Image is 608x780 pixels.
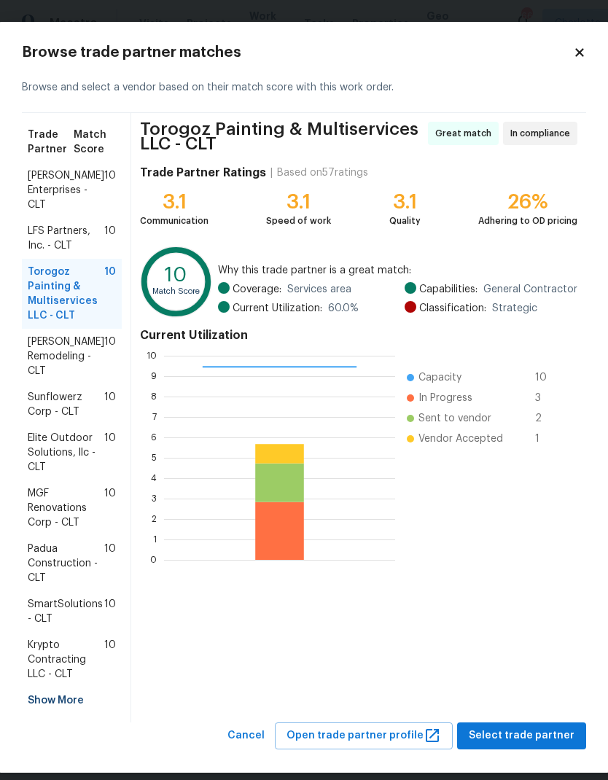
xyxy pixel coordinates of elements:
[151,473,157,482] text: 4
[28,224,104,253] span: LFS Partners, Inc. - CLT
[151,371,157,380] text: 9
[28,168,104,212] span: [PERSON_NAME] Enterprises - CLT
[328,301,359,316] span: 60.0 %
[140,165,266,180] h4: Trade Partner Ratings
[140,195,208,209] div: 3.1
[389,214,421,228] div: Quality
[419,301,486,316] span: Classification:
[165,265,187,285] text: 10
[418,391,472,405] span: In Progress
[104,335,116,378] span: 10
[152,412,157,421] text: 7
[277,165,368,180] div: Based on 57 ratings
[152,494,157,502] text: 3
[28,431,104,475] span: Elite Outdoor Solutions, llc - CLT
[435,126,497,141] span: Great match
[287,727,441,745] span: Open trade partner profile
[266,214,331,228] div: Speed of work
[227,727,265,745] span: Cancel
[104,486,116,530] span: 10
[287,282,351,297] span: Services area
[419,282,478,297] span: Capabilities:
[28,265,104,323] span: Torogoz Painting & Multiservices LLC - CLT
[218,263,577,278] span: Why this trade partner is a great match:
[389,195,421,209] div: 3.1
[535,370,558,385] span: 10
[104,390,116,419] span: 10
[22,687,122,714] div: Show More
[28,597,104,626] span: SmartSolutions - CLT
[152,287,200,295] text: Match Score
[104,224,116,253] span: 10
[152,514,157,523] text: 2
[233,282,281,297] span: Coverage:
[418,411,491,426] span: Sent to vendor
[152,453,157,461] text: 5
[104,597,116,626] span: 10
[28,335,104,378] span: [PERSON_NAME] Remodeling - CLT
[478,214,577,228] div: Adhering to OD pricing
[150,555,157,563] text: 0
[418,370,461,385] span: Capacity
[104,542,116,585] span: 10
[535,411,558,426] span: 2
[233,301,322,316] span: Current Utilization:
[104,265,116,323] span: 10
[104,638,116,682] span: 10
[478,195,577,209] div: 26%
[153,534,157,543] text: 1
[28,542,104,585] span: Padua Construction - CLT
[104,431,116,475] span: 10
[483,282,577,297] span: General Contractor
[74,128,116,157] span: Match Score
[140,214,208,228] div: Communication
[510,126,576,141] span: In compliance
[275,722,453,749] button: Open trade partner profile
[151,432,157,441] text: 6
[140,122,424,151] span: Torogoz Painting & Multiservices LLC - CLT
[266,195,331,209] div: 3.1
[22,63,586,113] div: Browse and select a vendor based on their match score with this work order.
[28,390,104,419] span: Sunflowerz Corp - CLT
[222,722,270,749] button: Cancel
[104,168,116,212] span: 10
[22,45,573,60] h2: Browse trade partner matches
[147,351,157,359] text: 10
[28,486,104,530] span: MGF Renovations Corp - CLT
[418,432,503,446] span: Vendor Accepted
[469,727,574,745] span: Select trade partner
[492,301,537,316] span: Strategic
[457,722,586,749] button: Select trade partner
[28,638,104,682] span: Krypto Contracting LLC - CLT
[535,391,558,405] span: 3
[151,391,157,400] text: 8
[28,128,74,157] span: Trade Partner
[535,432,558,446] span: 1
[140,328,577,343] h4: Current Utilization
[266,165,277,180] div: |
